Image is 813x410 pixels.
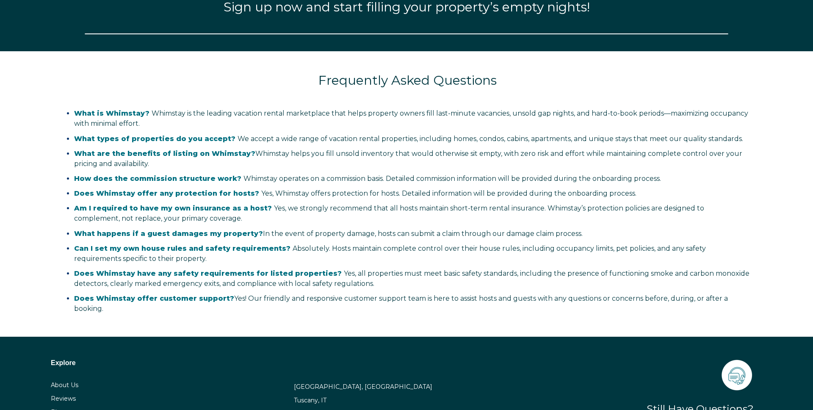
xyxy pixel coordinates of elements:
span: Am I required to have my own insurance as a host? [74,204,272,212]
span: Whimstay is the leading vacation rental marketplace that helps property owners fill last-minute v... [74,109,748,127]
a: About Us [51,381,78,389]
span: Absolutely. Hosts maintain complete control over their house rules, including occupancy limits, p... [74,244,706,263]
span: How does the commission structure work? [74,175,241,183]
span: Does Whimstay offer any protection for hosts? [74,189,259,197]
img: icons-21 [720,358,754,392]
span: Frequently Asked Questions [318,72,497,88]
span: Whimstay helps you fill unsold inventory that would otherwise sit empty, with zero risk and effor... [74,150,742,168]
a: Tuscany, IT [294,396,326,404]
span: Yes, all properties must meet basic safety standards, including the presence of functioning smoke... [74,269,749,288]
a: [GEOGRAPHIC_DATA], [GEOGRAPHIC_DATA] [294,383,432,391]
a: Reviews [51,395,76,402]
span: Does Whimstay have any safety requirements for listed properties? [74,269,342,277]
span: Yes, we strongly recommend that all hosts maintain short-term rental insurance. Whimstay’s protec... [74,204,704,222]
span: What is Whimstay? [74,109,149,117]
span: We accept a wide range of vacation rental properties, including homes, condos, cabins, apartments... [74,135,743,143]
span: Can I set my own house rules and safety requirements? [74,244,290,252]
span: Whimstay operates on a commission basis. Detailed commission information will be provided during ... [74,175,661,183]
strong: What are the benefits of listing on Whimstay? [74,150,255,158]
span: What types of properties do you accept? [74,135,235,143]
strong: Does Whimstay offer customer support? [74,294,234,302]
span: Yes! Our friendly and responsive customer support team is here to assist hosts and guests with an... [74,294,728,313]
span: In the event of property damage, hosts can submit a claim through our damage claim process. [74,230,583,238]
span: Yes, Whimstay offers protection for hosts. Detailed information will be provided during the onboa... [74,189,636,197]
strong: What happens if a guest damages my property? [74,230,263,238]
span: Explore [51,359,76,366]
